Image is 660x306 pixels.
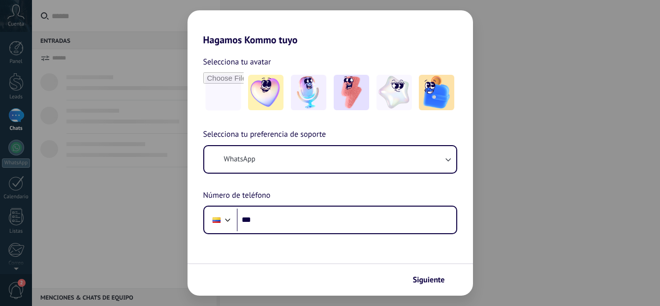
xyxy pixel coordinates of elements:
img: -2.jpeg [291,75,326,110]
div: Colombia: + 57 [207,210,226,230]
button: Siguiente [409,272,458,288]
h2: Hagamos Kommo tuyo [188,10,473,46]
img: -4.jpeg [377,75,412,110]
span: WhatsApp [224,154,255,164]
span: Selecciona tu avatar [203,56,271,68]
span: Número de teléfono [203,189,271,202]
button: WhatsApp [204,146,456,173]
img: -3.jpeg [334,75,369,110]
span: Siguiente [413,276,445,283]
span: Selecciona tu preferencia de soporte [203,128,326,141]
img: -5.jpeg [419,75,454,110]
img: -1.jpeg [248,75,283,110]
